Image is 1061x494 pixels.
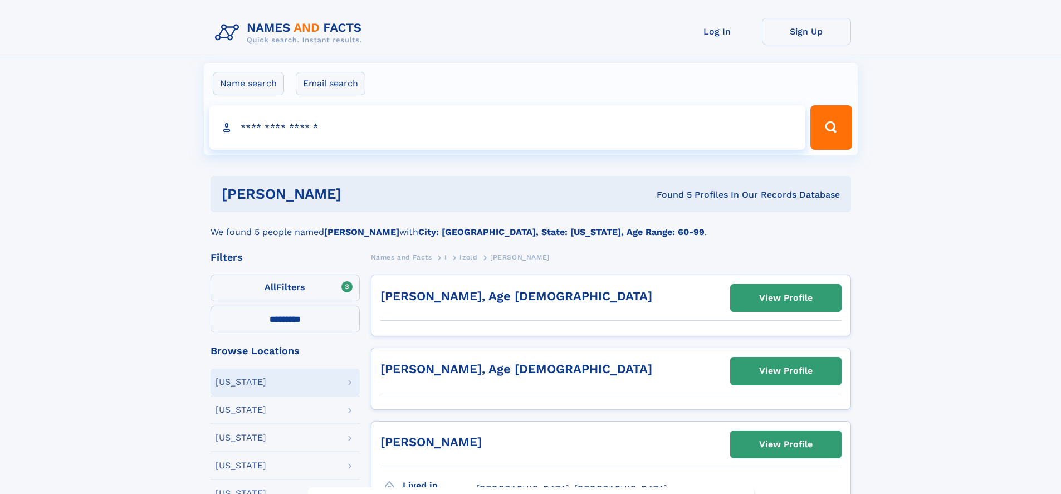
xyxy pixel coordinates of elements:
div: View Profile [759,285,813,311]
img: Logo Names and Facts [211,18,371,48]
span: Izold [459,253,477,261]
label: Filters [211,275,360,301]
div: Browse Locations [211,346,360,356]
a: [PERSON_NAME] [380,435,482,449]
div: [US_STATE] [216,378,266,387]
a: [PERSON_NAME], Age [DEMOGRAPHIC_DATA] [380,289,652,303]
span: [PERSON_NAME] [490,253,550,261]
div: View Profile [759,358,813,384]
a: I [444,250,447,264]
a: Names and Facts [371,250,432,264]
div: [US_STATE] [216,433,266,442]
a: View Profile [731,285,841,311]
a: Log In [673,18,762,45]
div: Filters [211,252,360,262]
b: City: [GEOGRAPHIC_DATA], State: [US_STATE], Age Range: 60-99 [418,227,705,237]
span: [GEOGRAPHIC_DATA], [GEOGRAPHIC_DATA] [476,483,667,494]
a: Sign Up [762,18,851,45]
div: View Profile [759,432,813,457]
div: [US_STATE] [216,405,266,414]
input: search input [209,105,806,150]
a: [PERSON_NAME], Age [DEMOGRAPHIC_DATA] [380,362,652,376]
div: Found 5 Profiles In Our Records Database [499,189,840,201]
label: Email search [296,72,365,95]
a: Izold [459,250,477,264]
span: All [265,282,276,292]
b: [PERSON_NAME] [324,227,399,237]
button: Search Button [810,105,852,150]
label: Name search [213,72,284,95]
span: I [444,253,447,261]
div: We found 5 people named with . [211,212,851,239]
h1: [PERSON_NAME] [222,187,499,201]
div: [US_STATE] [216,461,266,470]
a: View Profile [731,358,841,384]
a: View Profile [731,431,841,458]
